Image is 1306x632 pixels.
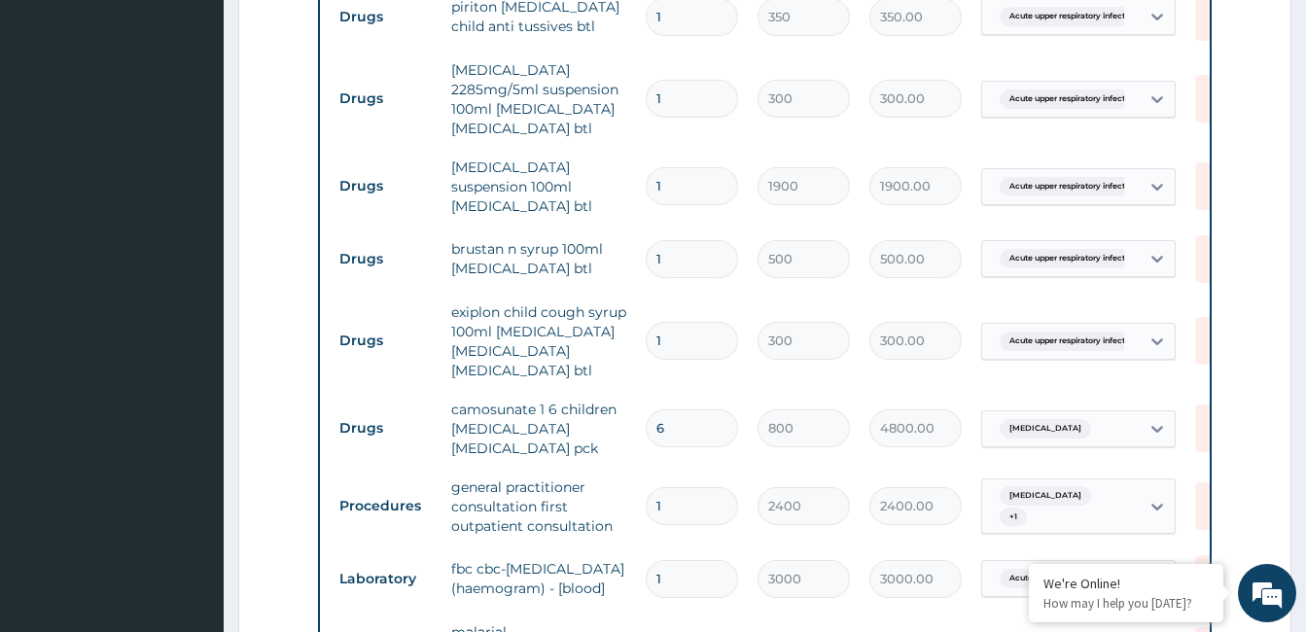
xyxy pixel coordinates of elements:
[330,168,441,204] td: Drugs
[101,109,327,134] div: Chat with us now
[113,192,268,388] span: We're online!
[330,81,441,117] td: Drugs
[1000,7,1141,26] span: Acute upper respiratory infect...
[319,10,366,56] div: Minimize live chat window
[441,148,636,226] td: [MEDICAL_DATA] suspension 100ml [MEDICAL_DATA] btl
[441,390,636,468] td: camosunate 1 6 children [MEDICAL_DATA] [MEDICAL_DATA] pck
[1000,332,1141,351] span: Acute upper respiratory infect...
[1000,486,1091,506] span: [MEDICAL_DATA]
[330,561,441,597] td: Laboratory
[330,323,441,359] td: Drugs
[10,424,371,492] textarea: Type your message and hit 'Enter'
[1000,419,1091,439] span: [MEDICAL_DATA]
[1000,508,1027,527] span: + 1
[36,97,79,146] img: d_794563401_company_1708531726252_794563401
[330,488,441,524] td: Procedures
[1000,177,1141,196] span: Acute upper respiratory infect...
[1000,249,1141,268] span: Acute upper respiratory infect...
[441,229,636,288] td: brustan n syrup 100ml [MEDICAL_DATA] btl
[1000,569,1141,588] span: Acute upper respiratory infect...
[1043,575,1209,592] div: We're Online!
[330,410,441,446] td: Drugs
[441,549,636,608] td: fbc cbc-[MEDICAL_DATA] (haemogram) - [blood]
[441,468,636,545] td: general practitioner consultation first outpatient consultation
[330,241,441,277] td: Drugs
[441,51,636,148] td: [MEDICAL_DATA] 2285mg/5ml suspension 100ml [MEDICAL_DATA] [MEDICAL_DATA] btl
[441,293,636,390] td: exiplon child cough syrup 100ml [MEDICAL_DATA] [MEDICAL_DATA] [MEDICAL_DATA] btl
[1043,595,1209,612] p: How may I help you today?
[1000,89,1141,109] span: Acute upper respiratory infect...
